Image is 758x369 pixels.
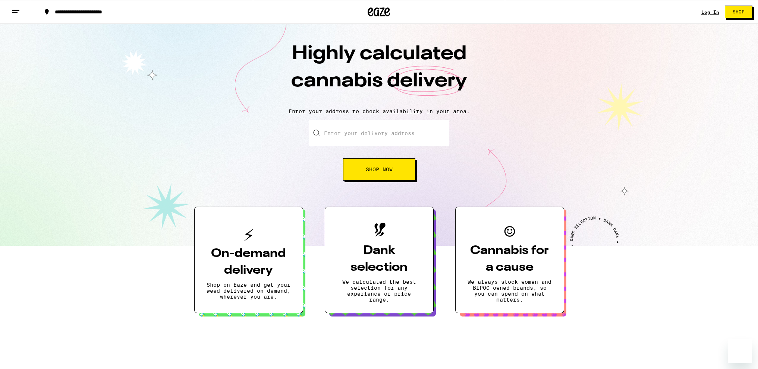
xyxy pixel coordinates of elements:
button: Dank selectionWe calculated the best selection for any experience or price range. [325,207,434,313]
button: Shop [725,6,752,18]
iframe: Button to launch messaging window [728,339,752,363]
p: We calculated the best selection for any experience or price range. [337,279,421,303]
p: We always stock women and BIPOC owned brands, so you can spend on what matters. [468,279,552,303]
h1: Highly calculated cannabis delivery [249,41,510,102]
a: Shop [719,6,758,18]
button: Cannabis for a causeWe always stock women and BIPOC owned brands, so you can spend on what matters. [455,207,564,313]
h3: On-demand delivery [207,245,291,279]
h3: Cannabis for a cause [468,242,552,276]
span: Shop Now [366,167,393,172]
p: Shop on Eaze and get your weed delivered on demand, wherever you are. [207,282,291,300]
button: On-demand deliveryShop on Eaze and get your weed delivered on demand, wherever you are. [194,207,303,313]
input: Enter your delivery address [309,120,449,146]
button: Shop Now [343,158,415,181]
p: Enter your address to check availability in your area. [7,108,751,114]
span: Shop [733,10,745,14]
a: Log In [701,10,719,15]
h3: Dank selection [337,242,421,276]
